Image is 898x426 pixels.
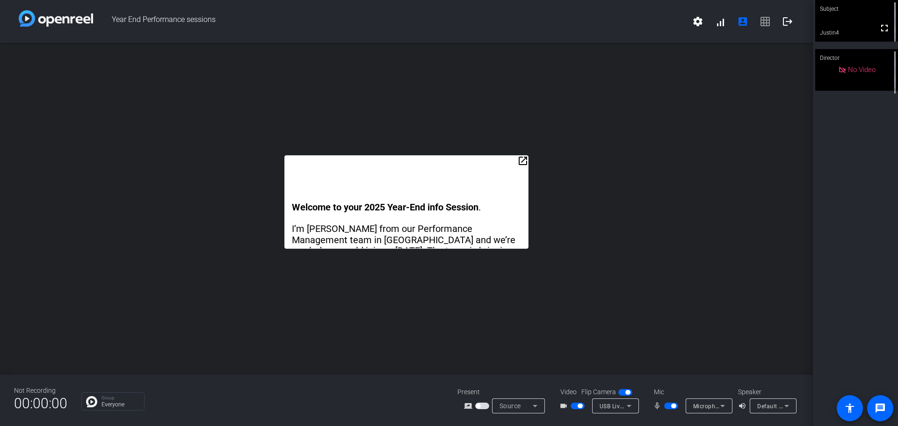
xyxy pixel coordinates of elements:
mat-icon: volume_up [738,400,749,412]
div: Present [457,387,551,397]
mat-icon: account_box [737,16,748,27]
span: Flip Camera [581,387,616,397]
mat-icon: fullscreen [879,22,890,34]
div: Not Recording [14,386,67,396]
div: Director [815,49,898,67]
div: Speaker [738,387,794,397]
span: Microphone (Samson G-Track Pro) [693,402,788,410]
mat-icon: message [875,403,886,414]
mat-icon: mic_none [653,400,664,412]
img: white-gradient.svg [19,10,93,27]
span: 00:00:00 [14,392,67,415]
img: Chat Icon [86,396,97,407]
span: Year End Performance sessions [93,10,687,33]
button: signal_cellular_alt [709,10,731,33]
span: Default - Speakers (Realtek(R) Audio) [757,402,858,410]
p: Group [101,396,139,400]
mat-icon: videocam_outline [559,400,571,412]
span: USB Live camera (0c45:6537) [600,402,681,410]
p: . [292,202,521,213]
span: Source [500,402,521,410]
span: No Video [848,65,876,74]
p: Everyone [101,402,139,407]
strong: Welcome to your 2025 Year-End info Session [292,202,478,213]
div: Mic [645,387,738,397]
mat-icon: screen_share_outline [464,400,475,412]
mat-icon: logout [782,16,793,27]
mat-icon: open_in_new [517,155,529,166]
span: Video [560,387,577,397]
mat-icon: settings [692,16,703,27]
mat-icon: accessibility [844,403,855,414]
p: I’m [PERSON_NAME] from our Performance Management team in [GEOGRAPHIC_DATA] and we’re so glad you... [292,224,521,300]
